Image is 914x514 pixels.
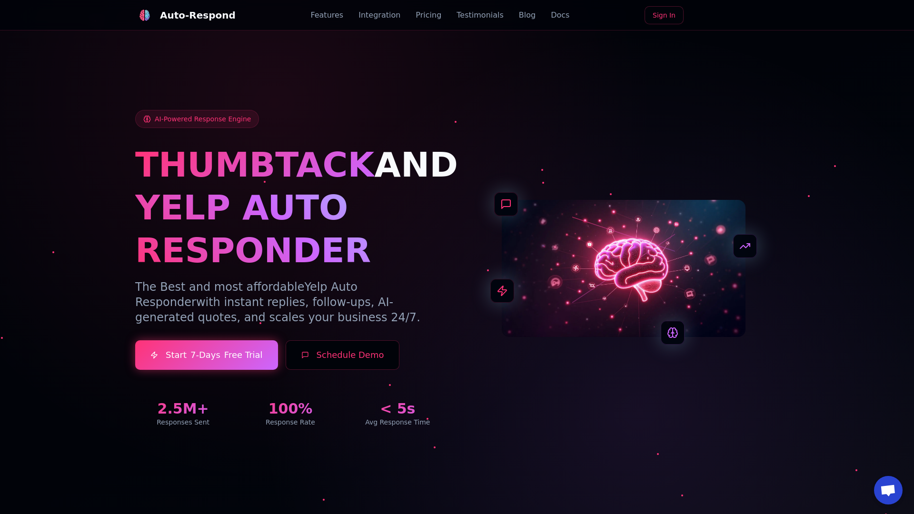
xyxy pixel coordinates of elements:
img: Auto-Respond Logo [139,10,150,21]
span: 7-Days [190,348,220,362]
span: AND [374,145,458,185]
div: 2.5M+ [135,400,231,417]
div: Avg Response Time [350,417,446,427]
span: Yelp Auto Responder [135,280,358,309]
a: Auto-Respond LogoAuto-Respond [135,6,236,25]
a: Integration [358,10,400,21]
p: The Best and most affordable with instant replies, follow-ups, AI-generated quotes, and scales yo... [135,279,446,325]
a: Start7-DaysFree Trial [135,340,278,370]
h1: YELP AUTO RESPONDER [135,186,446,272]
span: THUMBTACK [135,145,374,185]
div: Open chat [874,476,903,504]
a: Blog [519,10,536,21]
span: AI-Powered Response Engine [155,114,251,124]
a: Docs [551,10,569,21]
div: Responses Sent [135,417,231,427]
a: Testimonials [457,10,504,21]
div: < 5s [350,400,446,417]
a: Pricing [416,10,441,21]
div: 100% [242,400,338,417]
img: AI Neural Network Brain [502,200,745,337]
div: Response Rate [242,417,338,427]
button: Schedule Demo [286,340,400,370]
div: Auto-Respond [160,9,236,22]
iframe: Sign in with Google Button [686,5,784,26]
a: Features [310,10,343,21]
a: Sign In [645,6,684,24]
